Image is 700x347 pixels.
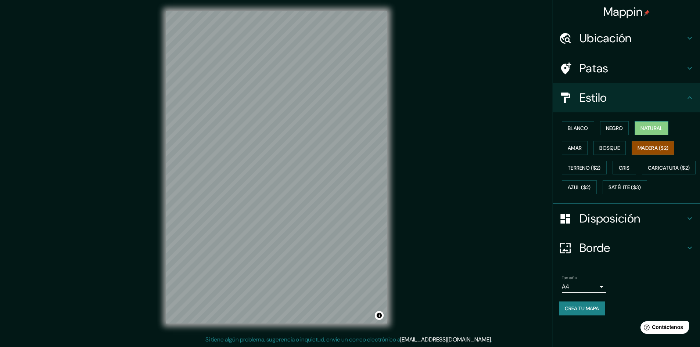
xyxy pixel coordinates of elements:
[400,336,491,343] a: [EMAIL_ADDRESS][DOMAIN_NAME]
[562,141,588,155] button: Amar
[579,90,607,105] font: Estilo
[579,61,609,76] font: Patas
[606,125,623,131] font: Negro
[568,184,591,191] font: Azul ($2)
[491,336,492,343] font: .
[553,204,700,233] div: Disposición
[562,161,607,175] button: Terreno ($2)
[599,145,620,151] font: Bosque
[553,54,700,83] div: Patas
[205,336,400,343] font: Si tiene algún problema, sugerencia o inquietud, envíe un correo electrónico a
[644,10,650,16] img: pin-icon.png
[568,165,601,171] font: Terreno ($2)
[562,121,594,135] button: Blanco
[375,311,384,320] button: Activar o desactivar atribución
[553,24,700,53] div: Ubicación
[603,180,647,194] button: Satélite ($3)
[562,275,577,281] font: Tamaño
[609,184,641,191] font: Satélite ($3)
[619,165,630,171] font: Gris
[638,145,668,151] font: Madera ($2)
[562,180,597,194] button: Azul ($2)
[579,30,632,46] font: Ubicación
[492,335,493,343] font: .
[553,83,700,112] div: Estilo
[562,283,569,290] font: A4
[635,318,692,339] iframe: Lanzador de widgets de ayuda
[579,211,640,226] font: Disposición
[603,4,643,19] font: Mappin
[593,141,626,155] button: Bosque
[553,233,700,263] div: Borde
[613,161,636,175] button: Gris
[648,165,690,171] font: Caricatura ($2)
[600,121,629,135] button: Negro
[640,125,663,131] font: Natural
[562,281,606,293] div: A4
[632,141,674,155] button: Madera ($2)
[565,305,599,312] font: Crea tu mapa
[166,11,387,323] canvas: Mapa
[493,335,495,343] font: .
[559,301,605,315] button: Crea tu mapa
[579,240,610,256] font: Borde
[568,145,582,151] font: Amar
[642,161,696,175] button: Caricatura ($2)
[635,121,668,135] button: Natural
[568,125,588,131] font: Blanco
